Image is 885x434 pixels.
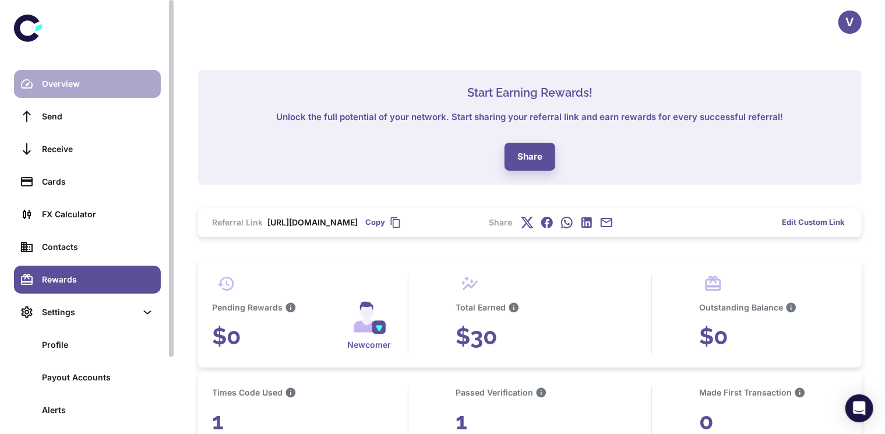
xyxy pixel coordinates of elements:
[212,386,283,399] h6: Times Code Used
[42,241,154,253] div: Contacts
[779,213,848,231] button: Edit Custom Link
[212,319,361,354] h3: $0
[14,396,161,424] a: Alerts
[212,301,283,314] h6: Pending Rewards
[14,298,161,326] div: Settings
[14,168,161,196] a: Cards
[699,319,848,354] h3: $0
[42,175,154,188] div: Cards
[42,338,154,351] div: Profile
[212,84,848,101] h5: Start Earning Rewards!
[14,266,161,294] a: Rewards
[42,404,154,417] div: Alerts
[14,135,161,163] a: Receive
[42,273,154,286] div: Rewards
[505,143,555,171] button: Share
[14,331,161,359] a: Profile
[838,10,862,34] button: V
[42,371,154,384] div: Payout Accounts
[42,77,154,90] div: Overview
[456,319,604,354] h3: $30
[14,364,161,391] a: Payout Accounts
[456,301,506,314] h6: Total Earned
[14,103,161,130] a: Send
[456,386,533,399] h6: Passed Verification
[699,301,783,314] h6: Outstanding Balance
[14,70,161,98] a: Overview
[42,306,136,319] div: Settings
[362,213,403,231] button: Copy
[699,386,792,399] h6: Made First Transaction
[212,216,263,229] h6: Referral Link
[42,208,154,221] div: FX Calculator
[267,216,358,229] a: [URL][DOMAIN_NAME]
[14,200,161,228] a: FX Calculator
[489,216,517,229] h6: Share
[212,111,848,124] p: Unlock the full potential of your network. Start sharing your referral link and earn rewards for ...
[14,233,161,261] a: Contacts
[42,110,154,123] div: Send
[347,338,391,351] h6: Newcomer
[42,143,154,156] div: Receive
[845,394,873,422] div: Open Intercom Messenger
